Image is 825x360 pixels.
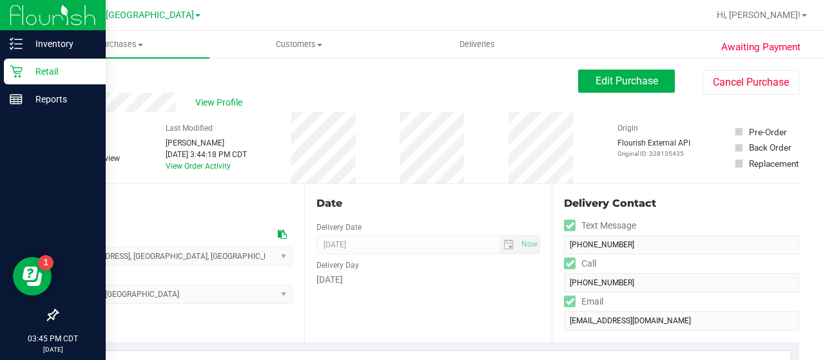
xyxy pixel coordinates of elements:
[717,10,801,20] span: Hi, [PERSON_NAME]!
[749,141,791,154] div: Back Order
[617,122,638,134] label: Origin
[617,149,690,158] p: Original ID: 328135435
[195,96,247,109] span: View Profile
[564,273,799,292] input: Format: (999) 999-9999
[316,222,362,233] label: Delivery Date
[166,162,231,171] a: View Order Activity
[38,255,53,270] iframe: Resource center unread badge
[23,91,100,107] p: Reports
[166,122,213,134] label: Last Modified
[10,93,23,106] inline-svg: Reports
[31,39,209,50] span: Purchases
[31,31,209,58] a: Purchases
[578,70,675,93] button: Edit Purchase
[596,75,658,87] span: Edit Purchase
[10,37,23,50] inline-svg: Inventory
[10,65,23,78] inline-svg: Retail
[564,235,799,254] input: Format: (999) 999-9999
[388,31,567,58] a: Deliveries
[63,10,194,21] span: TX Austin [GEOGRAPHIC_DATA]
[749,157,799,170] div: Replacement
[721,40,801,55] span: Awaiting Payment
[278,228,287,242] div: Copy address to clipboard
[166,149,247,160] div: [DATE] 3:44:18 PM CDT
[316,260,359,271] label: Delivery Day
[564,254,596,273] label: Call
[749,126,787,138] div: Pre-Order
[703,70,799,95] button: Cancel Purchase
[23,36,100,52] p: Inventory
[316,273,540,287] div: [DATE]
[564,196,799,211] div: Delivery Contact
[13,257,52,296] iframe: Resource center
[209,31,388,58] a: Customers
[6,345,100,354] p: [DATE]
[166,137,247,149] div: [PERSON_NAME]
[564,216,636,235] label: Text Message
[564,292,603,311] label: Email
[316,196,540,211] div: Date
[210,39,387,50] span: Customers
[617,137,690,158] div: Flourish External API
[6,333,100,345] p: 03:45 PM CDT
[23,64,100,79] p: Retail
[442,39,512,50] span: Deliveries
[57,196,293,211] div: Location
